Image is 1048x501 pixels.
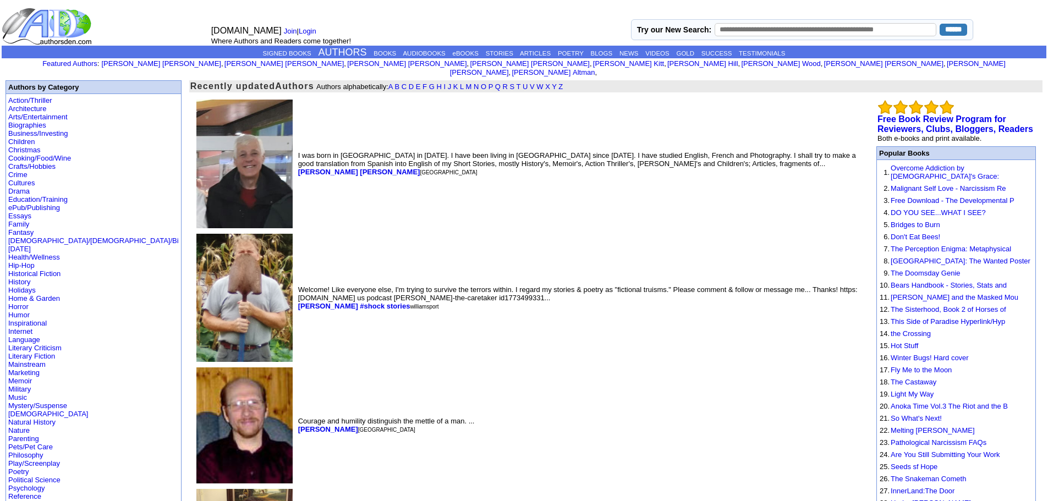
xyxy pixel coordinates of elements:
a: Cooking/Food/Wine [8,154,71,162]
font: i [223,61,224,67]
a: This Side of Paradise Hyperlink/Hyp [891,317,1005,326]
img: bigemptystars.png [909,100,923,114]
a: Winter Bugs! Hard cover [891,354,969,362]
a: J [448,82,452,91]
a: Political Science [8,476,61,484]
a: Natural History [8,418,56,426]
a: the Crossing [891,329,931,338]
img: logo_ad.gif [2,7,94,46]
a: M [465,82,471,91]
font: 6. [884,233,890,241]
img: 4037.jpg [196,367,293,483]
a: ePub/Publishing [8,203,60,212]
img: shim.gif [880,400,880,401]
a: Pets/Pet Care [8,443,53,451]
font: 20. [880,402,890,410]
a: AUDIOBOOKS [403,50,445,57]
a: Overcome Addiction by [DEMOGRAPHIC_DATA]'s Grace: [891,164,999,180]
a: Health/Wellness [8,253,60,261]
label: Try our New Search: [637,25,711,34]
a: The Sisterhood, Book 2 of Horses of [891,305,1006,313]
a: Play/Screenplay [8,459,60,467]
a: Mystery/Suspense [8,401,67,410]
font: 18. [880,378,890,386]
a: Featured Authors [42,59,97,68]
font: 12. [880,305,890,313]
font: : [42,59,99,68]
a: [PERSON_NAME] Kitt [593,59,664,68]
a: Q [495,82,501,91]
a: Free Download - The Developmental P [891,196,1014,205]
font: 2. [884,184,890,192]
a: Historical Fiction [8,269,61,278]
a: W [536,82,543,91]
a: [PERSON_NAME] [PERSON_NAME] [224,59,344,68]
font: Recently updated [190,81,276,91]
font: 16. [880,354,890,362]
font: i [469,61,470,67]
a: Memoir [8,377,32,385]
font: 25. [880,463,890,471]
a: X [545,82,550,91]
font: i [946,61,947,67]
a: Language [8,335,40,344]
b: [PERSON_NAME] #shock stories [298,302,410,310]
a: Philosophy [8,451,43,459]
a: Family [8,220,29,228]
a: GOLD [676,50,694,57]
a: [PERSON_NAME] [PERSON_NAME] [450,59,1006,76]
font: 14. [880,329,890,338]
b: Authors by Category [8,83,79,91]
a: Anoka Time Vol.3 The Riot and the B [891,402,1008,410]
font: 23. [880,438,890,447]
a: H [436,82,441,91]
font: williamsport [410,304,438,310]
a: Don't Eat Bees! [891,233,940,241]
a: Children [8,137,35,146]
a: Marketing [8,368,40,377]
font: i [511,70,512,76]
a: N [474,82,479,91]
font: Popular Books [879,149,930,157]
a: L [460,82,464,91]
font: i [666,61,667,67]
a: Z [558,82,563,91]
a: O [481,82,486,91]
font: 15. [880,342,890,350]
a: I [443,82,446,91]
a: [PERSON_NAME] Wood [741,59,820,68]
img: bigemptystars.png [940,100,954,114]
a: Join [284,27,297,35]
font: [DOMAIN_NAME] [211,26,282,35]
a: A [388,82,393,91]
a: C [402,82,407,91]
img: shim.gif [880,231,880,232]
font: Welcome! Like everyone else, I'm trying to survive the terrors within. I regard my stories & poet... [298,285,858,310]
a: K [453,82,458,91]
font: 17. [880,366,890,374]
font: 19. [880,390,890,398]
font: 27. [880,487,890,495]
a: TESTIMONIALS [739,50,785,57]
a: [PERSON_NAME] [298,425,358,433]
img: shim.gif [880,364,880,365]
a: [PERSON_NAME] [PERSON_NAME] [347,59,467,68]
font: i [592,61,593,67]
a: Action/Thriller [8,96,52,104]
font: Both e-books and print available. [877,134,981,142]
font: 24. [880,450,890,459]
img: shim.gif [880,412,880,413]
img: shim.gif [880,291,880,292]
a: SUCCESS [701,50,732,57]
font: 5. [884,221,890,229]
a: The Perception Enigma: Metaphysical [891,245,1011,253]
a: Reference [8,492,41,500]
a: Are You Still Submitting Your Work [891,450,1000,459]
font: | [284,27,320,35]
